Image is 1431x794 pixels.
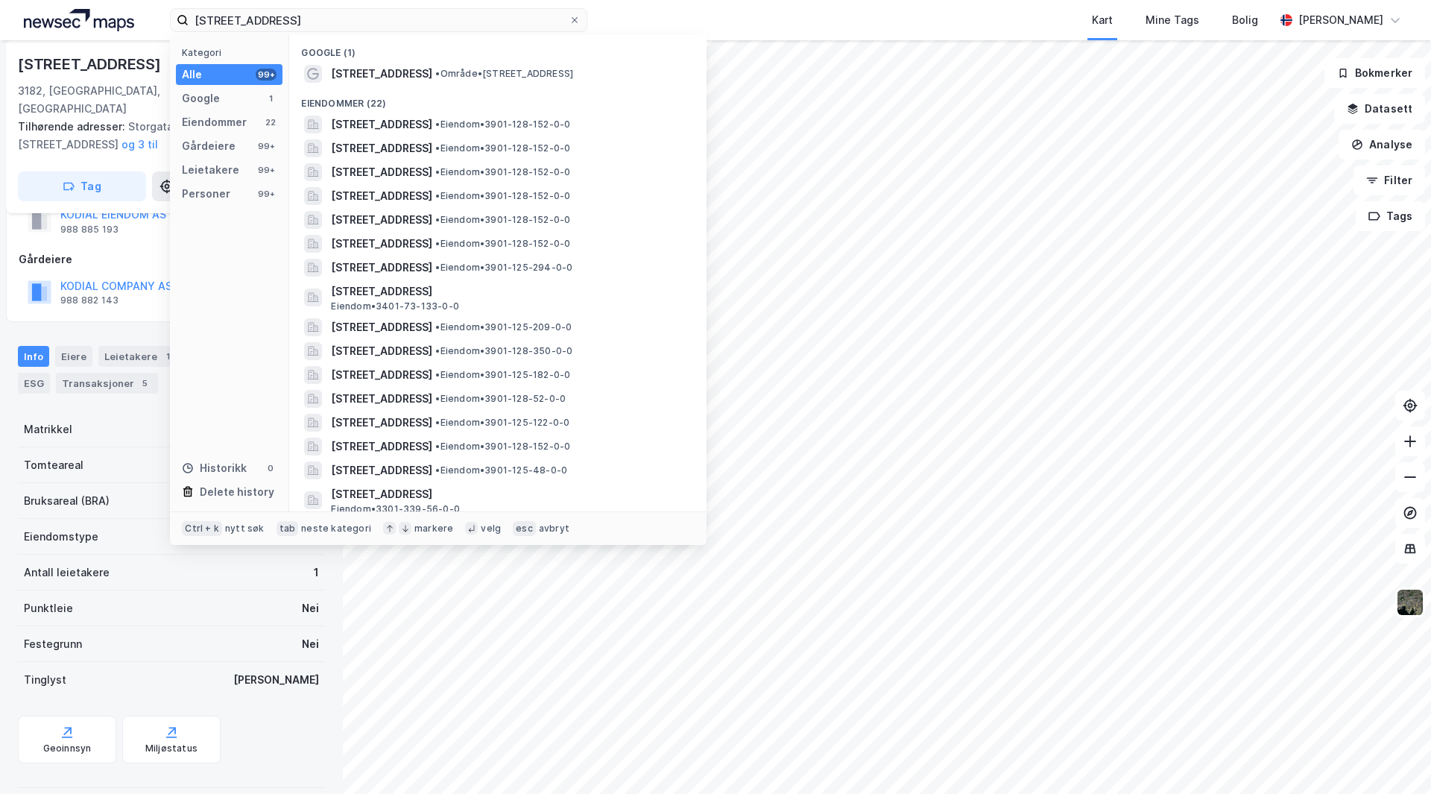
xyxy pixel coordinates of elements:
[60,294,119,306] div: 988 882 143
[435,238,440,249] span: •
[331,485,689,503] span: [STREET_ADDRESS]
[331,259,432,277] span: [STREET_ADDRESS]
[331,211,432,229] span: [STREET_ADDRESS]
[435,321,572,333] span: Eiendom • 3901-125-209-0-0
[435,441,570,453] span: Eiendom • 3901-128-152-0-0
[24,420,72,438] div: Matrikkel
[98,346,181,367] div: Leietakere
[331,300,459,312] span: Eiendom • 3401-73-133-0-0
[1353,166,1425,195] button: Filter
[331,235,432,253] span: [STREET_ADDRESS]
[435,345,440,356] span: •
[314,564,319,582] div: 1
[513,521,536,536] div: esc
[233,671,319,689] div: [PERSON_NAME]
[182,521,222,536] div: Ctrl + k
[1356,201,1425,231] button: Tags
[414,523,453,535] div: markere
[1324,58,1425,88] button: Bokmerker
[182,113,247,131] div: Eiendommer
[24,528,98,546] div: Eiendomstype
[435,345,572,357] span: Eiendom • 3901-128-350-0-0
[435,441,440,452] span: •
[302,599,319,617] div: Nei
[200,483,274,501] div: Delete history
[331,187,432,205] span: [STREET_ADDRESS]
[256,69,277,81] div: 99+
[256,140,277,152] div: 99+
[435,142,440,154] span: •
[331,366,432,384] span: [STREET_ADDRESS]
[182,47,282,58] div: Kategori
[331,503,460,515] span: Eiendom • 3301-339-56-0-0
[18,82,249,118] div: 3182, [GEOGRAPHIC_DATA], [GEOGRAPHIC_DATA]
[24,456,83,474] div: Tomteareal
[18,52,164,76] div: [STREET_ADDRESS]
[435,464,567,476] span: Eiendom • 3901-125-48-0-0
[265,92,277,104] div: 1
[331,390,432,408] span: [STREET_ADDRESS]
[539,523,569,535] div: avbryt
[435,238,570,250] span: Eiendom • 3901-128-152-0-0
[435,190,570,202] span: Eiendom • 3901-128-152-0-0
[435,393,566,405] span: Eiendom • 3901-128-52-0-0
[1334,94,1425,124] button: Datasett
[24,492,110,510] div: Bruksareal (BRA)
[435,262,572,274] span: Eiendom • 3901-125-294-0-0
[160,349,175,364] div: 1
[19,251,324,268] div: Gårdeiere
[145,743,198,754] div: Miljøstatus
[435,119,440,130] span: •
[331,163,432,181] span: [STREET_ADDRESS]
[182,137,236,155] div: Gårdeiere
[331,414,432,432] span: [STREET_ADDRESS]
[435,190,440,201] span: •
[256,188,277,200] div: 99+
[1146,11,1199,29] div: Mine Tags
[289,86,707,113] div: Eiendommer (22)
[182,161,239,179] div: Leietakere
[435,119,570,130] span: Eiendom • 3901-128-152-0-0
[289,35,707,62] div: Google (1)
[435,262,440,273] span: •
[1396,588,1424,617] img: 9k=
[331,139,432,157] span: [STREET_ADDRESS]
[435,393,440,404] span: •
[277,521,299,536] div: tab
[1232,11,1258,29] div: Bolig
[182,459,247,477] div: Historikk
[1092,11,1113,29] div: Kart
[331,342,432,360] span: [STREET_ADDRESS]
[182,66,202,84] div: Alle
[301,523,371,535] div: neste kategori
[331,461,432,479] span: [STREET_ADDRESS]
[435,417,440,428] span: •
[1356,722,1431,794] iframe: Chat Widget
[18,171,146,201] button: Tag
[331,65,432,83] span: [STREET_ADDRESS]
[435,214,570,226] span: Eiendom • 3901-128-152-0-0
[182,89,220,107] div: Google
[331,318,432,336] span: [STREET_ADDRESS]
[435,142,570,154] span: Eiendom • 3901-128-152-0-0
[435,464,440,476] span: •
[182,185,230,203] div: Personer
[225,523,265,535] div: nytt søk
[1298,11,1383,29] div: [PERSON_NAME]
[302,635,319,653] div: Nei
[435,369,570,381] span: Eiendom • 3901-125-182-0-0
[24,671,66,689] div: Tinglyst
[24,599,73,617] div: Punktleie
[265,116,277,128] div: 22
[435,166,570,178] span: Eiendom • 3901-128-152-0-0
[435,166,440,177] span: •
[481,523,501,535] div: velg
[331,116,432,133] span: [STREET_ADDRESS]
[56,373,158,394] div: Transaksjoner
[331,283,689,300] span: [STREET_ADDRESS]
[189,9,569,31] input: Søk på adresse, matrikkel, gårdeiere, leietakere eller personer
[435,417,569,429] span: Eiendom • 3901-125-122-0-0
[18,373,50,394] div: ESG
[60,224,119,236] div: 988 885 193
[55,346,92,367] div: Eiere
